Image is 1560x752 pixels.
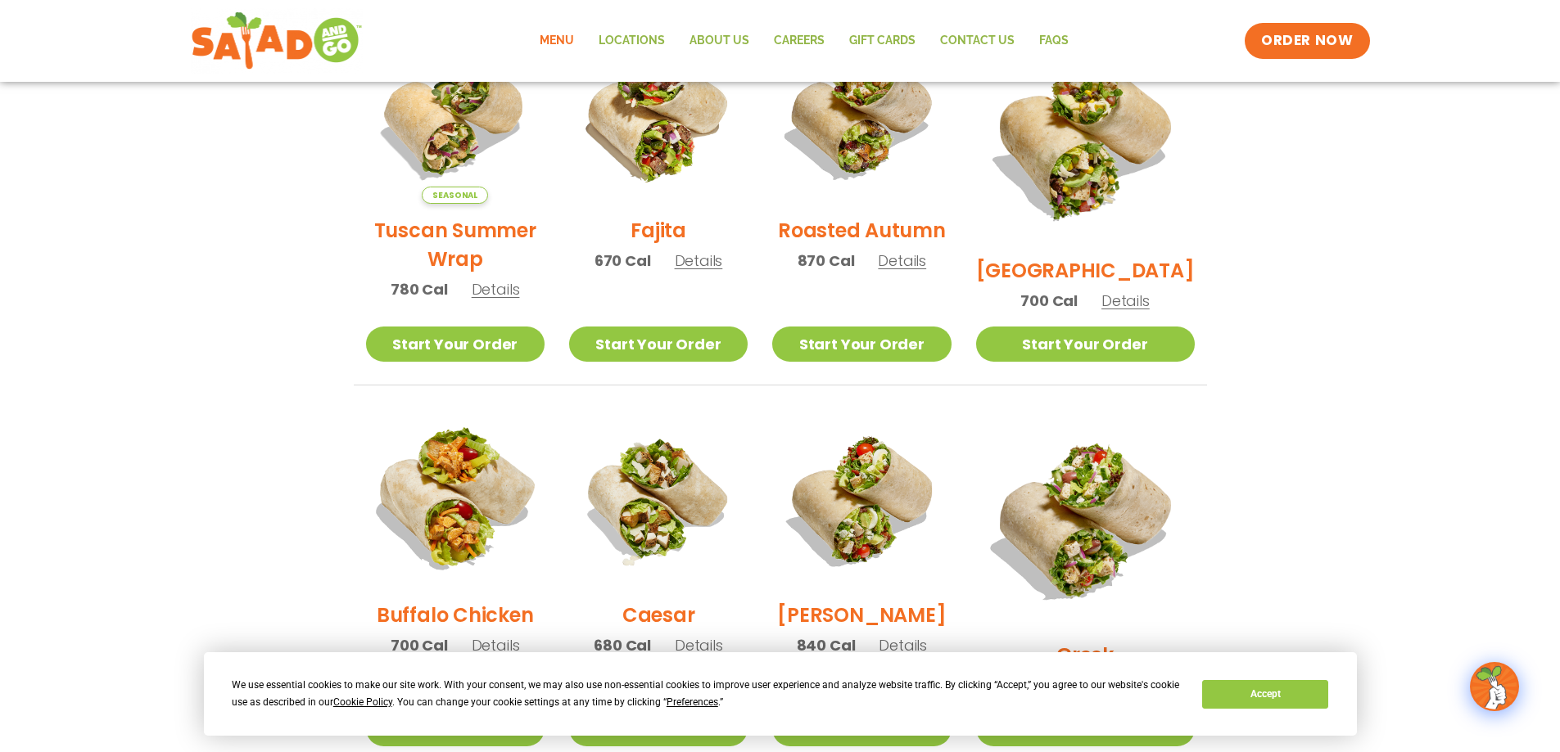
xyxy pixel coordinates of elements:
[928,22,1027,60] a: Contact Us
[595,250,651,272] span: 670 Cal
[569,25,748,204] img: Product photo for Fajita Wrap
[422,187,488,204] span: Seasonal
[631,216,686,245] h2: Fajita
[878,250,926,271] span: Details
[569,410,748,588] img: Product photo for Caesar Wrap
[232,677,1182,711] div: We use essential cookies to make our site work. With your consent, we may also use non-essential ...
[1245,23,1369,59] a: ORDER NOW
[1261,31,1353,51] span: ORDER NOW
[569,326,748,362] a: Start Your Order
[762,22,837,60] a: Careers
[333,696,392,708] span: Cookie Policy
[798,250,855,272] span: 870 Cal
[772,25,951,204] img: Product photo for Roasted Autumn Wrap
[472,635,520,655] span: Details
[675,635,723,655] span: Details
[976,256,1195,285] h2: [GEOGRAPHIC_DATA]
[204,652,1357,736] div: Cookie Consent Prompt
[976,25,1195,244] img: Product photo for BBQ Ranch Wrap
[1056,641,1114,669] h2: Greek
[1020,290,1078,312] span: 700 Cal
[677,22,762,60] a: About Us
[391,634,448,656] span: 700 Cal
[1202,680,1328,709] button: Accept
[350,394,559,604] img: Product photo for Buffalo Chicken Wrap
[377,601,533,629] h2: Buffalo Chicken
[879,635,927,655] span: Details
[1472,664,1517,709] img: wpChatIcon
[772,326,951,362] a: Start Your Order
[527,22,586,60] a: Menu
[527,22,1081,60] nav: Menu
[976,326,1195,362] a: Start Your Order
[472,279,520,299] span: Details
[191,8,364,74] img: new-SAG-logo-768×292
[667,696,718,708] span: Preferences
[976,410,1195,628] img: Product photo for Greek Wrap
[772,410,951,588] img: Product photo for Cobb Wrap
[1101,290,1150,311] span: Details
[797,634,856,656] span: 840 Cal
[366,326,545,362] a: Start Your Order
[586,22,677,60] a: Locations
[1027,22,1081,60] a: FAQs
[391,278,448,300] span: 780 Cal
[675,250,723,271] span: Details
[594,634,651,656] span: 680 Cal
[777,601,946,629] h2: [PERSON_NAME]
[366,25,545,204] img: Product photo for Tuscan Summer Wrap
[366,216,545,273] h2: Tuscan Summer Wrap
[622,601,695,629] h2: Caesar
[778,216,946,245] h2: Roasted Autumn
[837,22,928,60] a: GIFT CARDS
